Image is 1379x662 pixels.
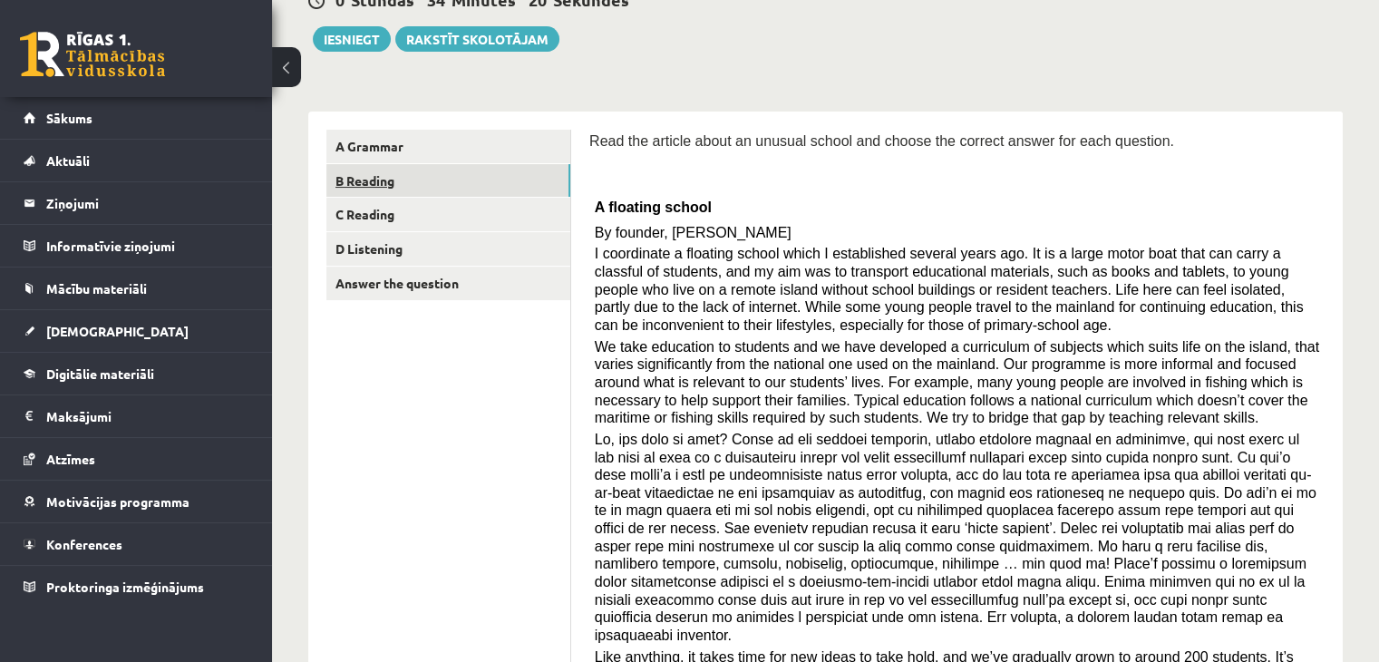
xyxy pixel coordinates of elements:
span: Aktuāli [46,152,90,169]
span: A floating school [595,200,712,215]
a: A Grammar [326,130,570,163]
button: Iesniegt [313,26,391,52]
a: Atzīmes [24,438,249,480]
span: Lo, ips dolo si amet? Conse ad eli seddoei temporin, utlabo etdolore magnaal en adminimve, qui no... [595,432,1316,643]
span: Mācību materiāli [46,280,147,297]
span: Read the article about an unusual school and choose the correct answer for each question. [589,133,1174,149]
a: Ziņojumi [24,182,249,224]
a: Aktuāli [24,140,249,181]
a: Rīgas 1. Tālmācības vidusskola [20,32,165,77]
span: I coordinate a floating school which I established several years ago. It is a large motor boat th... [595,246,1304,333]
a: Informatīvie ziņojumi [24,225,249,267]
a: Answer the question [326,267,570,300]
a: [DEMOGRAPHIC_DATA] [24,310,249,352]
span: Sākums [46,110,92,126]
legend: Maksājumi [46,395,249,437]
span: Atzīmes [46,451,95,467]
legend: Ziņojumi [46,182,249,224]
a: Mācību materiāli [24,268,249,309]
span: Digitālie materiāli [46,365,154,382]
a: Konferences [24,523,249,565]
span: [DEMOGRAPHIC_DATA] [46,323,189,339]
a: C Reading [326,198,570,231]
a: Rakstīt skolotājam [395,26,559,52]
a: Proktoringa izmēģinājums [24,566,249,608]
span: We take education to students and we have developed a curriculum of subjects which suits life on ... [595,339,1319,426]
a: D Listening [326,232,570,266]
span: Konferences [46,536,122,552]
span: Proktoringa izmēģinājums [46,579,204,595]
a: Motivācijas programma [24,481,249,522]
a: Maksājumi [24,395,249,437]
a: B Reading [326,164,570,198]
legend: Informatīvie ziņojumi [46,225,249,267]
a: Digitālie materiāli [24,353,249,394]
span: By founder, [PERSON_NAME] [595,225,791,240]
a: Sākums [24,97,249,139]
span: Motivācijas programma [46,493,189,510]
